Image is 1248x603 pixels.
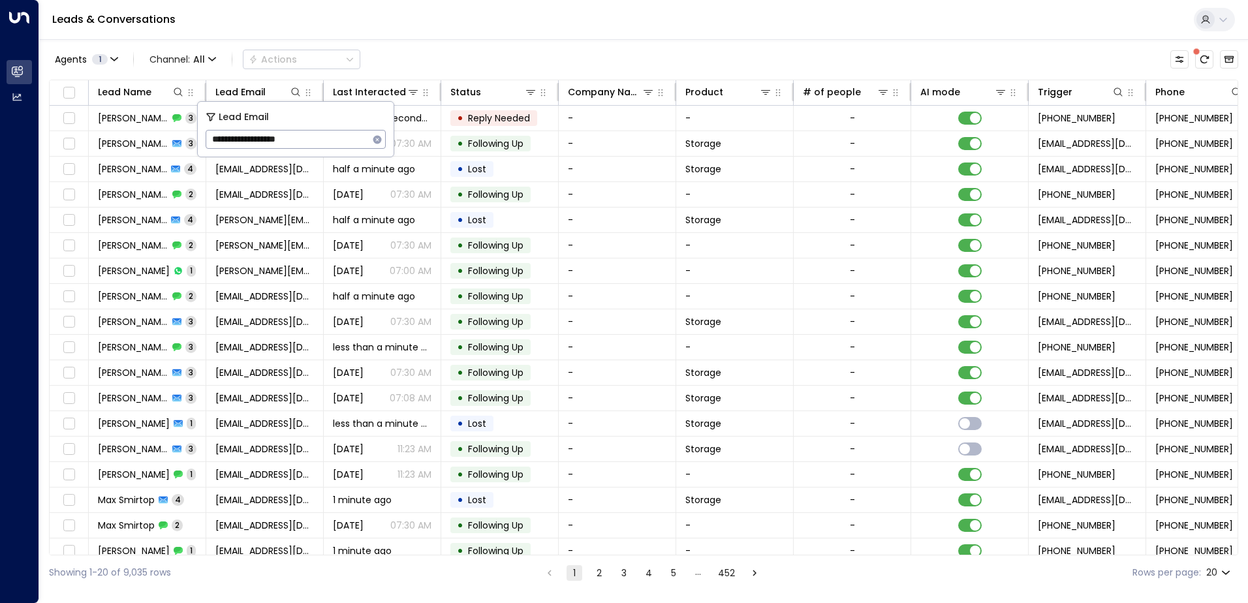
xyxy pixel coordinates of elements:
[144,50,221,69] button: Channel:All
[676,182,794,207] td: -
[185,341,196,352] span: 3
[1038,84,1072,100] div: Trigger
[390,264,431,277] p: 07:00 AM
[1155,112,1233,125] span: +447498997481
[98,315,168,328] span: Craig Coles
[219,110,269,125] span: Lead Email
[193,54,205,65] span: All
[215,239,314,252] span: bob@hob.com
[1220,50,1238,69] button: Archived Leads
[468,392,523,405] span: Following Up
[98,239,168,252] span: Bob Hob
[390,188,431,201] p: 07:30 AM
[1038,264,1115,277] span: +447777888999
[676,462,794,487] td: -
[333,315,364,328] span: Aug 21, 2025
[715,565,738,581] button: Go to page 452
[98,188,168,201] span: Sabia Sheraz
[61,136,77,152] span: Toggle select row
[457,540,463,562] div: •
[850,493,855,506] div: -
[61,492,77,508] span: Toggle select row
[559,462,676,487] td: -
[185,240,196,251] span: 2
[49,50,123,69] button: Agents1
[185,138,196,149] span: 3
[559,538,676,563] td: -
[98,442,168,456] span: Sukhvinder Matharu
[850,442,855,456] div: -
[685,417,721,430] span: Storage
[184,163,196,174] span: 4
[184,214,196,225] span: 4
[333,239,364,252] span: Aug 19, 2025
[685,392,721,405] span: Storage
[49,566,171,580] div: Showing 1-20 of 9,035 rows
[61,339,77,356] span: Toggle select row
[1155,239,1233,252] span: +447777888999
[1195,50,1213,69] span: There are new threads available. Refresh the grid to view the latest updates.
[144,50,221,69] span: Channel:
[457,158,463,180] div: •
[398,468,431,481] p: 11:23 AM
[676,284,794,309] td: -
[676,538,794,563] td: -
[1132,566,1201,580] label: Rows per page:
[468,239,523,252] span: Following Up
[468,468,523,481] span: Following Up
[850,519,855,532] div: -
[61,543,77,559] span: Toggle select row
[185,112,196,123] span: 3
[468,290,523,303] span: Following Up
[457,362,463,384] div: •
[1038,417,1136,430] span: leads@space-station.co.uk
[920,84,960,100] div: AI mode
[676,233,794,258] td: -
[850,239,855,252] div: -
[1155,84,1185,100] div: Phone
[457,387,463,409] div: •
[185,443,196,454] span: 3
[98,264,170,277] span: Bob Hob
[1155,213,1233,226] span: +447777888999
[676,335,794,360] td: -
[98,519,155,532] span: Max Smirtop
[1038,84,1125,100] div: Trigger
[1170,50,1189,69] button: Customize
[559,309,676,334] td: -
[1155,468,1233,481] span: +447812379052
[676,513,794,538] td: -
[468,417,486,430] span: Lost
[61,441,77,457] span: Toggle select row
[390,137,431,150] p: 07:30 AM
[243,50,360,69] button: Actions
[850,290,855,303] div: -
[457,412,463,435] div: •
[215,468,314,481] span: sukh_matharu@outlook.com
[559,335,676,360] td: -
[185,189,196,200] span: 2
[215,392,314,405] span: evmosley1996@hotmail.co.uk
[457,132,463,155] div: •
[1155,264,1233,277] span: +447777888999
[1155,188,1233,201] span: +447456991166
[215,544,314,557] span: anika1rawat@gmail.com
[541,564,763,581] nav: pagination navigation
[450,84,481,100] div: Status
[98,84,185,100] div: Lead Name
[1155,519,1233,532] span: +447461913319
[333,468,364,481] span: Aug 07, 2025
[333,366,364,379] span: Aug 21, 2025
[1038,442,1136,456] span: leads@space-station.co.uk
[468,315,523,328] span: Following Up
[390,519,431,532] p: 07:30 AM
[1155,162,1233,176] span: +447456991166
[1038,544,1115,557] span: +19257863807
[215,162,314,176] span: Sbsheraz83@gmail.com
[468,264,523,277] span: Following Up
[98,213,167,226] span: Bob Hob
[1155,417,1233,430] span: +447812379052
[398,442,431,456] p: 11:23 AM
[185,367,196,378] span: 3
[1155,366,1233,379] span: +447951937565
